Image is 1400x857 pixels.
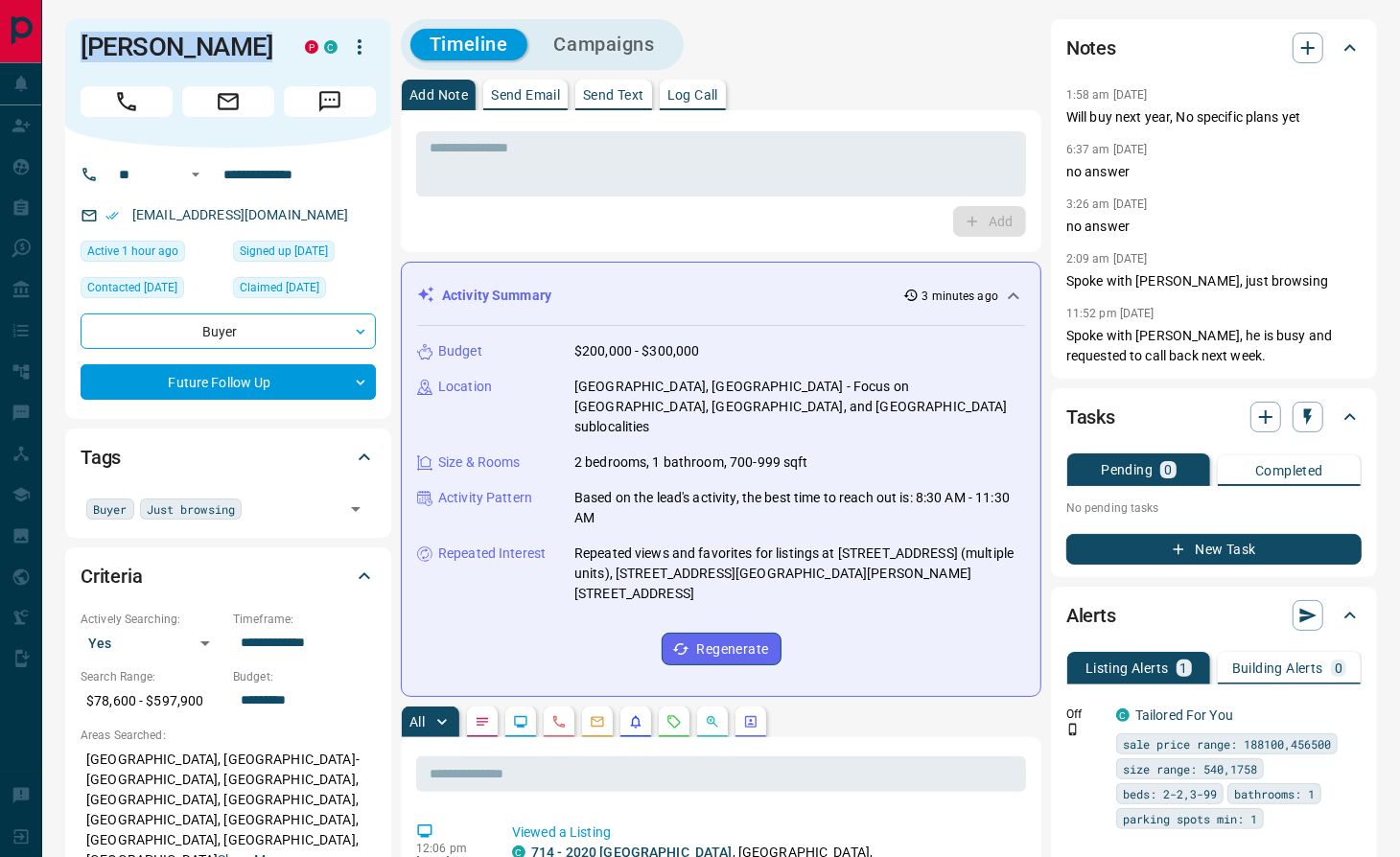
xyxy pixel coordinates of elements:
[410,29,527,60] button: Timeline
[182,86,274,117] span: Email
[1066,271,1362,291] p: Spoke with [PERSON_NAME], just browsing
[1101,463,1153,476] p: Pending
[475,714,490,730] svg: Notes
[1066,307,1155,320] p: 11:52 pm [DATE]
[574,341,700,361] p: $200,000 - $300,000
[513,714,528,730] svg: Lead Browsing Activity
[574,377,1025,437] p: [GEOGRAPHIC_DATA], [GEOGRAPHIC_DATA] - Focus on [GEOGRAPHIC_DATA], [GEOGRAPHIC_DATA], and [GEOGRA...
[1335,661,1342,675] p: 0
[438,341,482,361] p: Budget
[438,544,546,564] p: Repeated Interest
[1123,759,1257,778] span: size range: 540,1758
[240,242,328,261] span: Signed up [DATE]
[667,88,718,102] p: Log Call
[628,714,643,730] svg: Listing Alerts
[574,488,1025,528] p: Based on the lead's activity, the best time to reach out is: 8:30 AM - 11:30 AM
[184,163,207,186] button: Open
[1066,143,1148,156] p: 6:37 am [DATE]
[1066,162,1362,182] p: no answer
[81,364,376,400] div: Future Follow Up
[81,434,376,480] div: Tags
[417,278,1025,313] div: Activity Summary3 minutes ago
[233,241,376,267] div: Fri Jun 13 2025
[1066,723,1080,736] svg: Push Notification Only
[409,88,468,102] p: Add Note
[491,88,560,102] p: Send Email
[1066,25,1362,71] div: Notes
[1066,402,1115,432] h2: Tasks
[81,313,376,349] div: Buyer
[1123,734,1331,753] span: sale price range: 188100,456500
[81,553,376,599] div: Criteria
[1135,707,1233,723] a: Tailored For You
[87,278,177,297] span: Contacted [DATE]
[1066,88,1148,102] p: 1:58 am [DATE]
[284,86,376,117] span: Message
[1066,494,1362,522] p: No pending tasks
[1066,252,1148,266] p: 2:09 am [DATE]
[1066,107,1362,127] p: Will buy next year, No specific plans yet
[1066,217,1362,237] p: no answer
[81,628,223,659] div: Yes
[1066,197,1148,211] p: 3:26 am [DATE]
[81,86,173,117] span: Call
[1123,784,1217,803] span: beds: 2-2,3-99
[1164,463,1172,476] p: 0
[342,496,369,522] button: Open
[922,288,998,305] p: 3 minutes ago
[1123,809,1257,828] span: parking spots min: 1
[743,714,758,730] svg: Agent Actions
[438,377,492,397] p: Location
[512,822,1018,843] p: Viewed a Listing
[438,488,532,508] p: Activity Pattern
[81,241,223,267] div: Mon Oct 13 2025
[81,668,223,685] p: Search Range:
[81,685,223,717] p: $78,600 - $597,900
[324,40,338,54] div: condos.ca
[1234,784,1315,803] span: bathrooms: 1
[1066,706,1105,723] p: Off
[1085,661,1169,675] p: Listing Alerts
[1066,394,1362,440] div: Tasks
[574,544,1025,604] p: Repeated views and favorites for listings at [STREET_ADDRESS] (multiple units), [STREET_ADDRESS][...
[81,611,223,628] p: Actively Searching:
[1232,661,1323,675] p: Building Alerts
[442,286,551,306] p: Activity Summary
[583,88,644,102] p: Send Text
[1180,661,1188,675] p: 1
[662,633,782,665] button: Regenerate
[409,715,425,729] p: All
[1066,33,1116,63] h2: Notes
[590,714,605,730] svg: Emails
[105,209,119,222] svg: Email Verified
[233,611,376,628] p: Timeframe:
[666,714,682,730] svg: Requests
[147,499,235,519] span: Just browsing
[81,277,223,304] div: Thu Oct 09 2025
[535,29,674,60] button: Campaigns
[574,452,808,473] p: 2 bedrooms, 1 bathroom, 700-999 sqft
[233,277,376,304] div: Fri Jun 13 2025
[1066,600,1116,631] h2: Alerts
[132,207,349,222] a: [EMAIL_ADDRESS][DOMAIN_NAME]
[1066,592,1362,638] div: Alerts
[81,32,276,62] h1: [PERSON_NAME]
[551,714,567,730] svg: Calls
[1066,326,1362,366] p: Spoke with [PERSON_NAME], he is busy and requested to call back next week.
[1116,708,1130,722] div: condos.ca
[305,40,318,54] div: property.ca
[240,278,319,297] span: Claimed [DATE]
[233,668,376,685] p: Budget:
[438,452,521,473] p: Size & Rooms
[87,242,178,261] span: Active 1 hour ago
[81,561,143,591] h2: Criteria
[416,842,483,855] p: 12:06 pm
[1255,464,1323,477] p: Completed
[1066,534,1362,565] button: New Task
[93,499,128,519] span: Buyer
[81,442,121,473] h2: Tags
[705,714,720,730] svg: Opportunities
[81,727,376,744] p: Areas Searched:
